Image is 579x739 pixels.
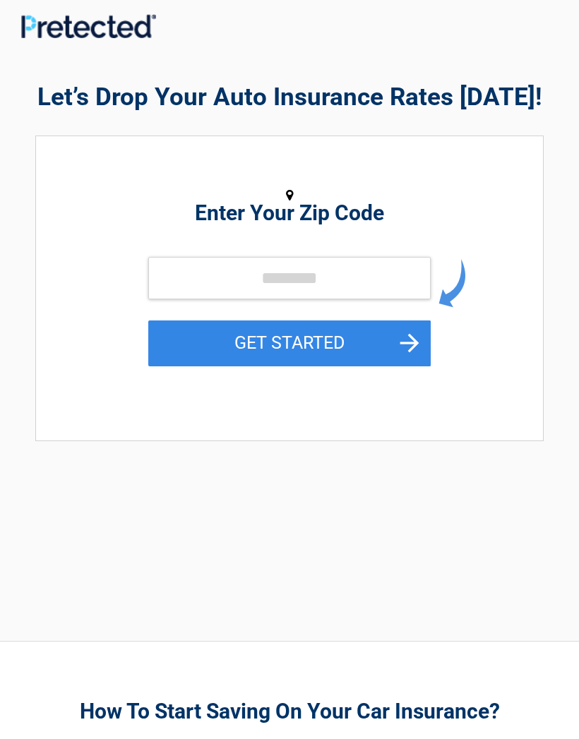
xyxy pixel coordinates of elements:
h2: Let’s Drop Your Auto Insurance Rates [DATE]! [35,80,544,114]
h2: Enter Your Zip Code [43,205,536,222]
img: Main Logo [21,14,156,39]
button: GET STARTED [148,320,431,366]
img: arrow [438,259,465,308]
h3: How To Start Saving On Your Car Insurance? [35,697,544,725]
